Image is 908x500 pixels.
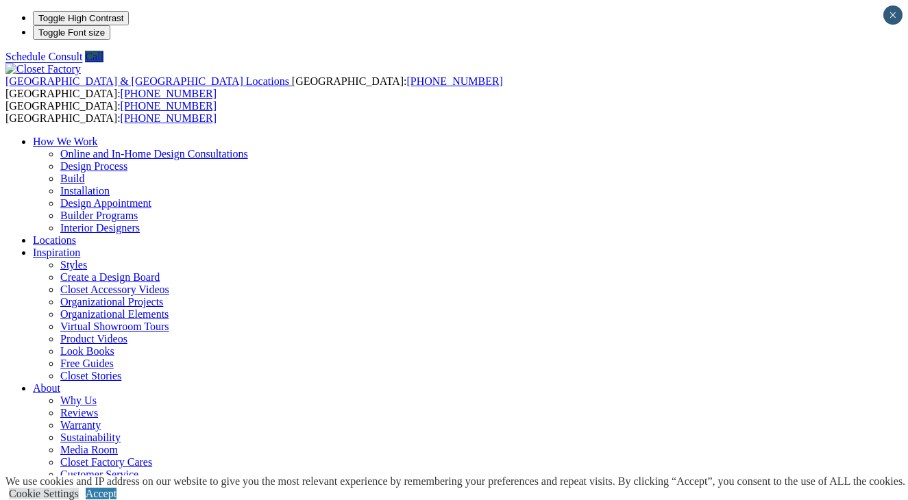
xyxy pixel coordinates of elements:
[60,395,97,406] a: Why Us
[60,197,151,209] a: Design Appointment
[5,51,82,62] a: Schedule Consult
[60,468,138,480] a: Customer Service
[5,475,905,488] div: We use cookies and IP address on our website to give you the most relevant experience by remember...
[60,407,98,418] a: Reviews
[33,136,98,147] a: How We Work
[60,333,127,345] a: Product Videos
[60,210,138,221] a: Builder Programs
[5,75,503,99] span: [GEOGRAPHIC_DATA]: [GEOGRAPHIC_DATA]:
[60,185,110,197] a: Installation
[33,234,76,246] a: Locations
[60,259,87,271] a: Styles
[60,284,169,295] a: Closet Accessory Videos
[60,160,127,172] a: Design Process
[38,13,123,23] span: Toggle High Contrast
[5,100,217,124] span: [GEOGRAPHIC_DATA]: [GEOGRAPHIC_DATA]:
[33,382,60,394] a: About
[5,75,292,87] a: [GEOGRAPHIC_DATA] & [GEOGRAPHIC_DATA] Locations
[60,271,160,283] a: Create a Design Board
[33,11,129,25] button: Toggle High Contrast
[60,432,121,443] a: Sustainability
[60,444,118,455] a: Media Room
[883,5,903,25] button: Close
[60,370,121,382] a: Closet Stories
[38,27,105,38] span: Toggle Font size
[406,75,502,87] a: [PHONE_NUMBER]
[60,321,169,332] a: Virtual Showroom Tours
[60,456,152,468] a: Closet Factory Cares
[33,25,110,40] button: Toggle Font size
[60,419,101,431] a: Warranty
[60,308,169,320] a: Organizational Elements
[9,488,79,499] a: Cookie Settings
[5,63,81,75] img: Closet Factory
[60,173,85,184] a: Build
[60,222,140,234] a: Interior Designers
[5,75,289,87] span: [GEOGRAPHIC_DATA] & [GEOGRAPHIC_DATA] Locations
[60,345,114,357] a: Look Books
[60,358,114,369] a: Free Guides
[121,112,217,124] a: [PHONE_NUMBER]
[33,247,80,258] a: Inspiration
[85,51,103,62] a: Call
[121,88,217,99] a: [PHONE_NUMBER]
[121,100,217,112] a: [PHONE_NUMBER]
[60,296,163,308] a: Organizational Projects
[86,488,116,499] a: Accept
[60,148,248,160] a: Online and In-Home Design Consultations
